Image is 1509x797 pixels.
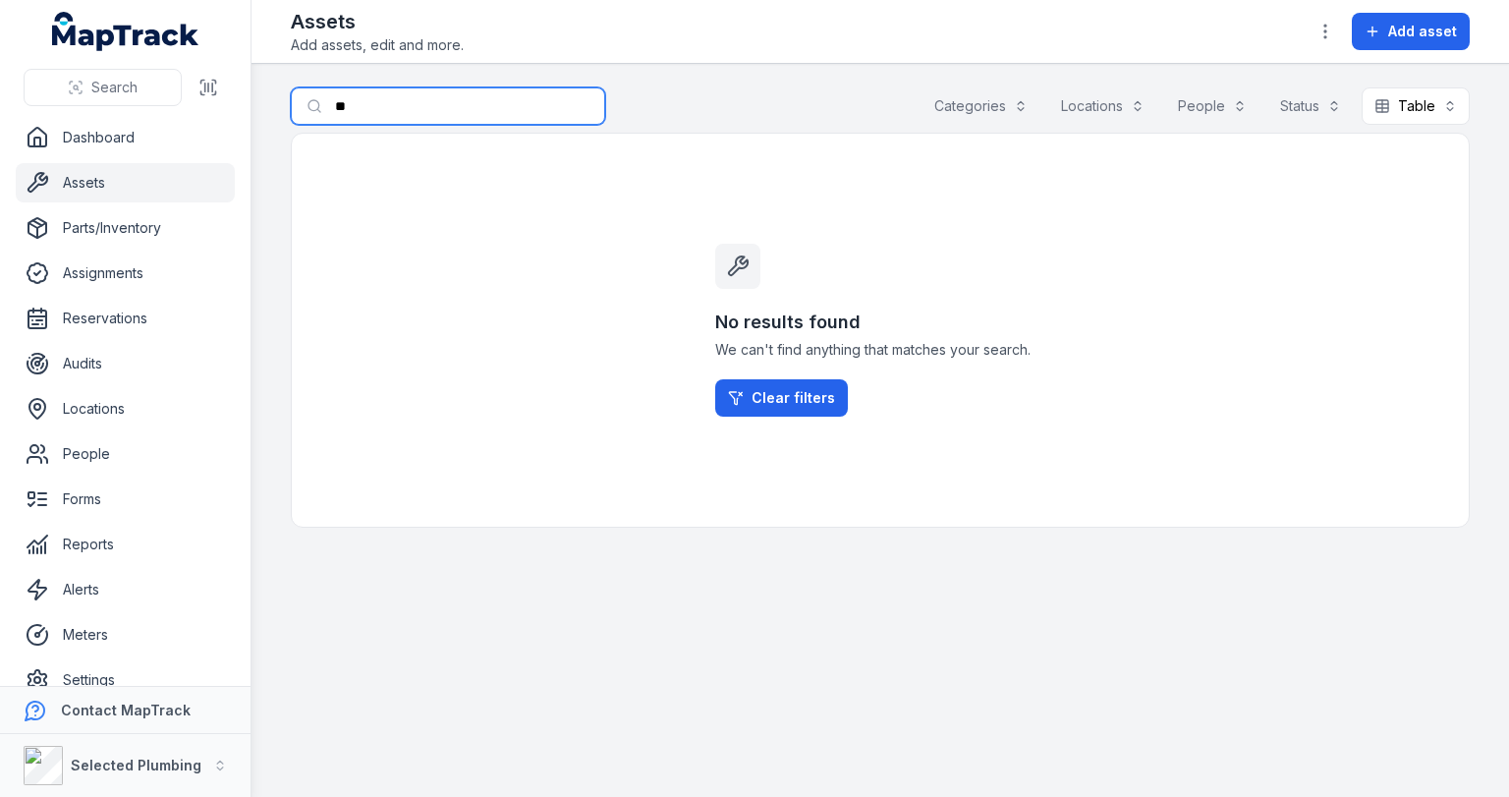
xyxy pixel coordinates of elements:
span: We can't find anything that matches your search. [715,340,1045,360]
a: Forms [16,480,235,519]
button: Search [24,69,182,106]
span: Add asset [1388,22,1457,41]
a: MapTrack [52,12,199,51]
a: Clear filters [715,379,848,417]
a: Assets [16,163,235,202]
button: Status [1267,87,1354,125]
span: Add assets, edit and more. [291,35,464,55]
a: Alerts [16,570,235,609]
a: Settings [16,660,235,700]
strong: Selected Plumbing [71,757,201,773]
h2: Assets [291,8,464,35]
a: Reports [16,525,235,564]
a: Meters [16,615,235,655]
button: Add asset [1352,13,1470,50]
a: Dashboard [16,118,235,157]
a: People [16,434,235,474]
button: People [1165,87,1259,125]
a: Locations [16,389,235,428]
strong: Contact MapTrack [61,702,191,718]
a: Audits [16,344,235,383]
span: Search [91,78,138,97]
button: Table [1362,87,1470,125]
a: Assignments [16,254,235,293]
h3: No results found [715,309,1045,336]
a: Parts/Inventory [16,208,235,248]
a: Reservations [16,299,235,338]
